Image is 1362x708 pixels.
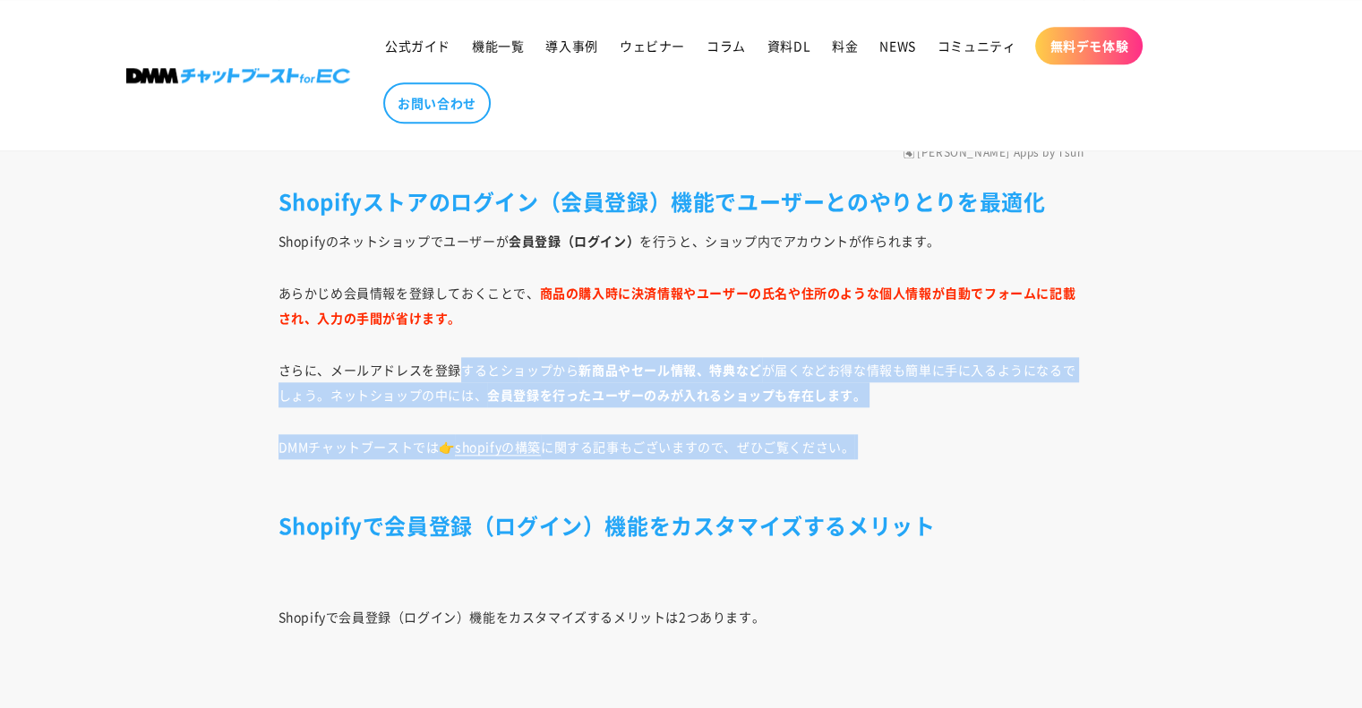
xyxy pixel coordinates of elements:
[578,361,761,379] strong: 新商品やセール情報、特典など
[707,38,746,54] span: コラム
[879,38,915,54] span: NEWS
[383,82,491,124] a: お問い合わせ
[398,95,476,111] span: お問い合わせ
[1035,27,1143,64] a: 無料デモ体験
[278,280,1084,330] p: あらかじめ会員情報を登録しておくことで、
[927,27,1027,64] a: コミュニティ
[869,27,926,64] a: NEWS
[126,68,350,83] img: 株式会社DMM Boost
[278,187,1084,215] h2: Shopifyストアのログイン（会員登録）機能でユーザーとのやりとりを最適化
[509,232,639,250] strong: 会員登録（ログイン）
[1058,146,1084,160] a: Tsun
[545,38,597,54] span: 導入事例
[832,38,858,54] span: 料金
[696,27,757,64] a: コラム
[767,38,810,54] span: 資料DL
[472,38,524,54] span: 機能一覧
[455,438,541,456] a: shopifyの構築
[620,38,685,54] span: ウェビナー
[385,38,450,54] span: 公式ガイド
[938,38,1016,54] span: コミュニティ
[278,357,1084,407] p: さらに、メールアドレスを登録するとショップから が届くなどお得な情報も簡単に手に入るようになるでしょう。ネットショップの中には、
[1049,38,1128,54] span: 無料デモ体験
[904,148,914,158] img: RuffRuff Apps
[374,27,461,64] a: 公式ガイド
[535,27,608,64] a: 導入事例
[917,146,1040,160] a: [PERSON_NAME] Apps
[278,511,1084,539] h2: Shopifyで会員登録（ログイン）機能をカスタマイズするメリット
[821,27,869,64] a: 料金
[278,228,1084,253] p: Shopifyのネットショップでユーザーが を行うと、ショップ内でアカウントが作られます。
[461,27,535,64] a: 機能一覧
[1042,146,1055,160] span: by
[609,27,696,64] a: ウェビナー
[757,27,821,64] a: 資料DL
[278,284,1076,327] strong: 商品の購入時に決済情報やユーザーの氏名や住所のような個人情報が自動でフォームに記載され、入力の手間が省けます。
[278,604,1084,629] p: Shopifyで会員登録（ログイン）機能をカスタマイズするメリットは2つあります。
[487,386,866,404] strong: 会員登録を行ったユーザーのみが入れるショップも存在します。
[278,434,1084,484] p: DMMチャットブーストでは👉 に関する記事もございますので、ぜひご覧ください。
